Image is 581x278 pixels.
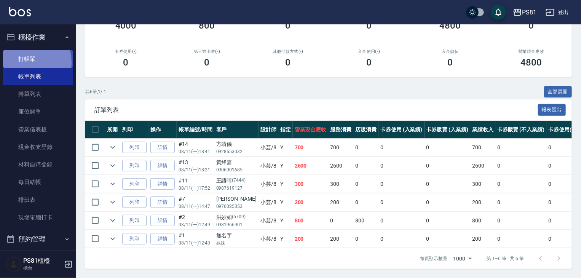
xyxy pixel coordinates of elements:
td: Y [278,175,293,193]
h3: 0 [448,57,453,68]
button: 報表及分析 [3,249,73,269]
a: 材料自購登錄 [3,156,73,173]
td: 0 [495,193,546,211]
a: 掛單列表 [3,85,73,103]
button: 列印 [122,197,147,208]
a: 現場電腦打卡 [3,209,73,226]
td: 0 [353,193,378,211]
td: 小芸 /8 [259,157,278,175]
td: 0 [546,230,578,248]
button: 列印 [122,142,147,153]
td: 700 [470,139,495,157]
h2: 卡券使用(-) [94,49,157,54]
div: 洪妙如 [216,213,257,221]
a: 帳單列表 [3,68,73,85]
td: 200 [293,193,329,211]
h3: 0 [286,57,291,68]
td: 200 [293,230,329,248]
td: Y [278,139,293,157]
td: 0 [495,157,546,175]
img: Person [6,257,21,272]
th: 服務消費 [328,121,353,139]
a: 現金收支登錄 [3,138,73,156]
td: 0 [495,139,546,157]
td: 800 [470,212,495,230]
td: 0 [495,212,546,230]
td: 0 [353,175,378,193]
td: 小芸 /8 [259,193,278,211]
th: 操作 [148,121,177,139]
td: 小芸 /8 [259,212,278,230]
h3: 4800 [440,20,461,31]
img: Logo [9,7,31,16]
td: Y [278,193,293,211]
a: 排班表 [3,191,73,209]
div: 黃烽嘉 [216,158,257,166]
button: save [491,5,506,20]
td: 300 [470,175,495,193]
button: 預約管理 [3,229,73,249]
p: (6709) [232,213,246,221]
a: 詳情 [150,233,175,245]
p: 0928553032 [216,148,257,155]
button: expand row [107,160,118,171]
td: 0 [425,212,471,230]
div: 王語晴 [216,177,257,185]
td: 0 [353,230,378,248]
td: 300 [328,175,353,193]
p: 櫃台 [23,265,62,272]
h2: 營業現金應收 [500,49,563,54]
h2: 第三方卡券(-) [176,49,238,54]
th: 展開 [105,121,120,139]
td: 0 [546,212,578,230]
p: 0906001685 [216,166,257,173]
a: 詳情 [150,160,175,172]
div: 無名字 [216,232,257,240]
td: 2600 [328,157,353,175]
button: 報表匯出 [538,104,566,116]
td: 0 [425,175,471,193]
button: expand row [107,142,118,153]
h2: 其他付款方式(-) [257,49,319,54]
p: 08/11 (一) 18:21 [179,166,212,173]
p: 每頁顯示數量 [420,255,447,262]
h3: 4000 [115,20,137,31]
button: expand row [107,197,118,208]
td: 0 [495,175,546,193]
p: 第 1–6 筆 共 6 筆 [487,255,524,262]
td: 0 [425,139,471,157]
p: 妹妹 [216,240,257,246]
p: 共 6 筆, 1 / 1 [85,88,106,95]
td: 700 [328,139,353,157]
h3: 0 [529,20,534,31]
a: 詳情 [150,178,175,190]
a: 報表匯出 [538,106,566,113]
td: 0 [425,230,471,248]
button: PS81 [510,5,539,20]
button: 登出 [543,5,572,19]
button: 櫃檯作業 [3,27,73,47]
th: 卡券使用 (入業績) [378,121,425,139]
td: #1 [177,230,214,248]
a: 營業儀表板 [3,121,73,138]
td: Y [278,157,293,175]
td: #2 [177,212,214,230]
th: 卡券販賣 (不入業績) [495,121,546,139]
td: #7 [177,193,214,211]
p: 0976025353 [216,203,257,210]
td: 0 [378,175,425,193]
p: 0981966901 [216,221,257,228]
p: 08/11 (一) 12:49 [179,240,212,246]
button: 列印 [122,215,147,227]
td: Y [278,212,293,230]
p: 08/11 (一) 18:41 [179,148,212,155]
div: PS81 [522,8,536,17]
th: 營業現金應收 [293,121,329,139]
th: 列印 [120,121,148,139]
p: 0987619127 [216,185,257,192]
a: 打帳單 [3,50,73,68]
h3: 4800 [521,57,542,68]
th: 卡券使用(-) [546,121,578,139]
td: 小芸 /8 [259,230,278,248]
h2: 入金儲值 [419,49,482,54]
